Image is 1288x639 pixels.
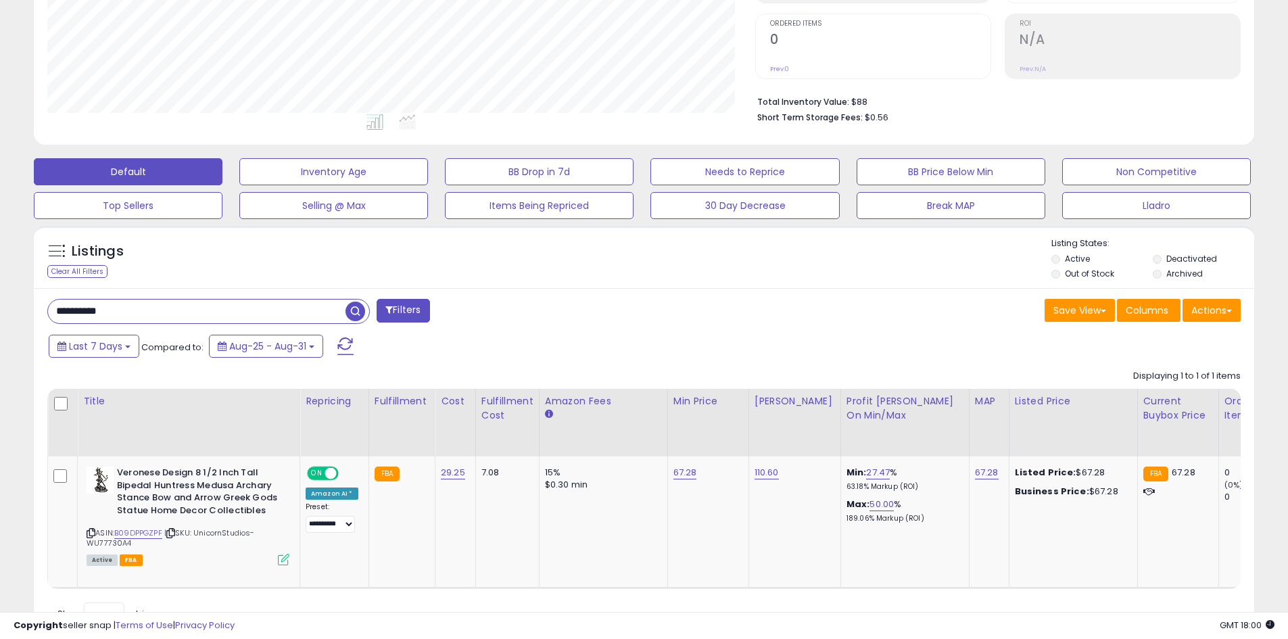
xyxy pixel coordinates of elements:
[1062,158,1251,185] button: Non Competitive
[866,466,890,479] a: 27.47
[1015,466,1076,479] b: Listed Price:
[975,394,1003,408] div: MAP
[229,339,306,353] span: Aug-25 - Aug-31
[1224,467,1279,479] div: 0
[47,265,108,278] div: Clear All Filters
[755,394,835,408] div: [PERSON_NAME]
[57,607,155,620] span: Show: entries
[757,93,1231,109] li: $88
[445,192,634,219] button: Items Being Repriced
[1143,467,1168,481] small: FBA
[306,394,363,408] div: Repricing
[1172,466,1195,479] span: 67.28
[770,65,789,73] small: Prev: 0
[545,467,657,479] div: 15%
[87,467,289,564] div: ASIN:
[846,514,959,523] p: 189.06% Markup (ROI)
[770,20,991,28] span: Ordered Items
[306,488,358,500] div: Amazon AI *
[545,479,657,491] div: $0.30 min
[865,111,888,124] span: $0.56
[846,394,963,423] div: Profit [PERSON_NAME] on Min/Max
[846,498,959,523] div: %
[846,482,959,492] p: 63.18% Markup (ROI)
[1015,486,1127,498] div: $67.28
[34,158,222,185] button: Default
[1020,20,1240,28] span: ROI
[239,192,428,219] button: Selling @ Max
[87,527,255,548] span: | SKU: UnicornStudios-WU77730A4
[239,158,428,185] button: Inventory Age
[857,158,1045,185] button: BB Price Below Min
[1224,491,1279,503] div: 0
[1065,268,1114,279] label: Out of Stock
[69,339,122,353] span: Last 7 Days
[840,389,969,456] th: The percentage added to the cost of goods (COGS) that forms the calculator for Min & Max prices.
[757,96,849,108] b: Total Inventory Value:
[755,466,779,479] a: 110.60
[306,502,358,533] div: Preset:
[650,192,839,219] button: 30 Day Decrease
[308,468,325,479] span: ON
[857,192,1045,219] button: Break MAP
[1220,619,1274,632] span: 2025-09-8 18:00 GMT
[757,112,863,123] b: Short Term Storage Fees:
[377,299,429,323] button: Filters
[49,335,139,358] button: Last 7 Days
[120,554,143,566] span: FBA
[846,467,959,492] div: %
[673,466,697,479] a: 67.28
[869,498,894,511] a: 50.00
[1133,370,1241,383] div: Displaying 1 to 1 of 1 items
[975,466,999,479] a: 67.28
[1020,65,1046,73] small: Prev: N/A
[846,466,867,479] b: Min:
[441,394,470,408] div: Cost
[83,394,294,408] div: Title
[141,341,204,354] span: Compared to:
[445,158,634,185] button: BB Drop in 7d
[650,158,839,185] button: Needs to Reprice
[481,467,529,479] div: 7.08
[34,192,222,219] button: Top Sellers
[1224,394,1274,423] div: Ordered Items
[1224,479,1243,490] small: (0%)
[673,394,743,408] div: Min Price
[1015,467,1127,479] div: $67.28
[337,468,358,479] span: OFF
[1015,394,1132,408] div: Listed Price
[1045,299,1115,322] button: Save View
[1065,253,1090,264] label: Active
[1126,304,1168,317] span: Columns
[87,467,114,494] img: 41rE3TZ3LrL._SL40_.jpg
[14,619,63,632] strong: Copyright
[209,335,323,358] button: Aug-25 - Aug-31
[87,554,118,566] span: All listings currently available for purchase on Amazon
[14,619,235,632] div: seller snap | |
[375,394,429,408] div: Fulfillment
[1015,485,1089,498] b: Business Price:
[1143,394,1213,423] div: Current Buybox Price
[375,467,400,481] small: FBA
[441,466,465,479] a: 29.25
[846,498,870,511] b: Max:
[1062,192,1251,219] button: Lladro
[116,619,173,632] a: Terms of Use
[117,467,281,520] b: Veronese Design 8 1/2 Inch Tall Bipedal Huntress Medusa Archary Stance Bow and Arrow Greek Gods S...
[1020,32,1240,50] h2: N/A
[1183,299,1241,322] button: Actions
[1117,299,1180,322] button: Columns
[770,32,991,50] h2: 0
[1166,253,1217,264] label: Deactivated
[114,527,162,539] a: B09DPPGZPF
[1051,237,1254,250] p: Listing States:
[481,394,533,423] div: Fulfillment Cost
[72,242,124,261] h5: Listings
[545,394,662,408] div: Amazon Fees
[545,408,553,421] small: Amazon Fees.
[1166,268,1203,279] label: Archived
[175,619,235,632] a: Privacy Policy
